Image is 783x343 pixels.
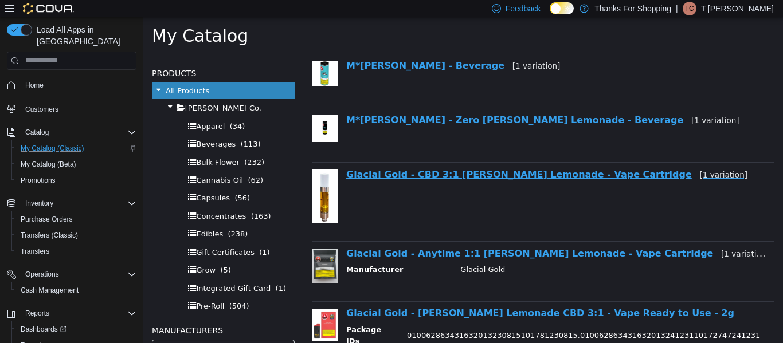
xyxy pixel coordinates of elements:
[23,3,74,14] img: Cova
[16,157,136,171] span: My Catalog (Beta)
[21,306,54,320] button: Reports
[16,174,60,187] a: Promotions
[594,2,671,15] p: Thanks For Shopping
[701,2,774,15] p: T [PERSON_NAME]
[16,245,54,258] a: Transfers
[203,290,591,301] a: Glacial Gold - [PERSON_NAME] Lemonade CBD 3:1 - Vape Ready to Use - 2g
[21,231,78,240] span: Transfers (Classic)
[21,215,73,224] span: Purchase Orders
[21,267,64,281] button: Operations
[53,249,72,257] span: Grow
[16,283,136,297] span: Cash Management
[53,231,111,239] span: Gift Certificates
[21,160,76,169] span: My Catalog (Beta)
[21,78,136,92] span: Home
[550,2,574,14] input: Dark Mode
[11,282,141,298] button: Cash Management
[16,245,136,258] span: Transfers
[32,24,136,47] span: Load All Apps in [GEOGRAPHIC_DATA]
[11,156,141,172] button: My Catalog (Beta)
[9,306,151,320] h5: Manufacturers
[16,141,136,155] span: My Catalog (Classic)
[9,49,151,63] h5: Products
[22,69,66,78] span: All Products
[21,176,56,185] span: Promotions
[16,157,81,171] a: My Catalog (Beta)
[21,306,136,320] span: Reports
[53,141,96,149] span: Bulk Flower
[53,159,100,167] span: Cannabis Oil
[25,270,59,279] span: Operations
[97,123,118,131] span: (113)
[53,267,127,275] span: Integrated Gift Card
[42,86,118,95] span: [PERSON_NAME] Co.
[683,2,696,15] div: T Collum
[53,212,80,221] span: Edibles
[53,123,92,131] span: Beverages
[25,309,49,318] span: Reports
[21,247,49,256] span: Transfers
[25,199,53,208] span: Inventory
[101,141,121,149] span: (232)
[685,2,694,15] span: TC
[87,105,102,113] span: (34)
[77,249,87,257] span: (5)
[169,152,194,206] img: 150
[53,195,103,203] span: Concentrates
[11,172,141,188] button: Promotions
[11,321,141,337] a: Dashboards
[506,3,541,14] span: Feedback
[21,102,63,116] a: Customers
[21,125,136,139] span: Catalog
[203,152,604,163] a: Glacial Gold - CBD 3:1 [PERSON_NAME] Lemonade - Vape Cartridge[1 variation]
[2,124,141,140] button: Catalog
[132,267,143,275] span: (1)
[548,98,596,108] small: [1 variation]
[21,196,136,210] span: Inventory
[308,247,625,261] td: Glacial Gold
[21,196,58,210] button: Inventory
[16,212,136,226] span: Purchase Orders
[16,212,77,226] a: Purchase Orders
[203,97,596,108] a: M*[PERSON_NAME] - Zero [PERSON_NAME] Lemonade - Beverage[1 variation]
[21,125,53,139] button: Catalog
[25,81,44,90] span: Home
[53,176,87,185] span: Capsules
[169,231,194,266] img: 150
[16,228,136,242] span: Transfers (Classic)
[21,144,84,153] span: My Catalog (Classic)
[21,325,66,334] span: Dashboards
[203,43,417,54] a: M*[PERSON_NAME] - Beverage[1 variation]
[21,267,136,281] span: Operations
[203,247,308,261] th: Manufacturer
[9,9,105,29] span: My Catalog
[16,322,71,336] a: Dashboards
[84,212,104,221] span: (238)
[86,285,106,293] span: (504)
[16,283,83,297] a: Cash Management
[53,105,81,113] span: Apparel
[11,243,141,259] button: Transfers
[11,227,141,243] button: Transfers (Classic)
[108,195,128,203] span: (163)
[21,101,136,116] span: Customers
[53,285,81,293] span: Pre-Roll
[2,195,141,211] button: Inventory
[203,231,626,242] a: Glacial Gold - Anytime 1:1 [PERSON_NAME] Lemonade - Vape Cartridge[1 variation]
[16,228,83,242] a: Transfers (Classic)
[25,105,58,114] span: Customers
[203,307,255,332] th: Package IDs
[2,77,141,93] button: Home
[21,78,48,92] a: Home
[369,44,417,53] small: [1 variation]
[2,266,141,282] button: Operations
[16,174,136,187] span: Promotions
[676,2,678,15] p: |
[104,159,120,167] span: (62)
[2,305,141,321] button: Reports
[116,231,126,239] span: (1)
[21,286,79,295] span: Cash Management
[556,153,604,162] small: [1 variation]
[16,141,89,155] a: My Catalog (Classic)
